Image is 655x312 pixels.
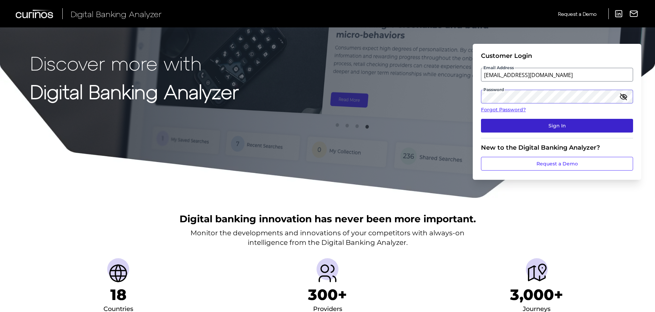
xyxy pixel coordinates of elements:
[481,144,633,151] div: New to the Digital Banking Analyzer?
[317,262,338,284] img: Providers
[558,8,596,20] a: Request a Demo
[30,80,239,103] strong: Digital Banking Analyzer
[481,52,633,60] div: Customer Login
[558,11,596,17] span: Request a Demo
[308,286,347,304] h1: 300+
[483,65,515,71] span: Email Address
[190,228,465,247] p: Monitor the developments and innovations of your competitors with always-on intelligence from the...
[481,106,633,113] a: Forgot Password?
[180,212,476,225] h2: Digital banking innovation has never been more important.
[71,9,162,19] span: Digital Banking Analyzer
[526,262,548,284] img: Journeys
[483,87,505,92] span: Password
[30,52,239,74] p: Discover more with
[510,286,563,304] h1: 3,000+
[481,157,633,171] a: Request a Demo
[107,262,129,284] img: Countries
[110,286,126,304] h1: 18
[481,119,633,133] button: Sign In
[16,10,54,18] img: Curinos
